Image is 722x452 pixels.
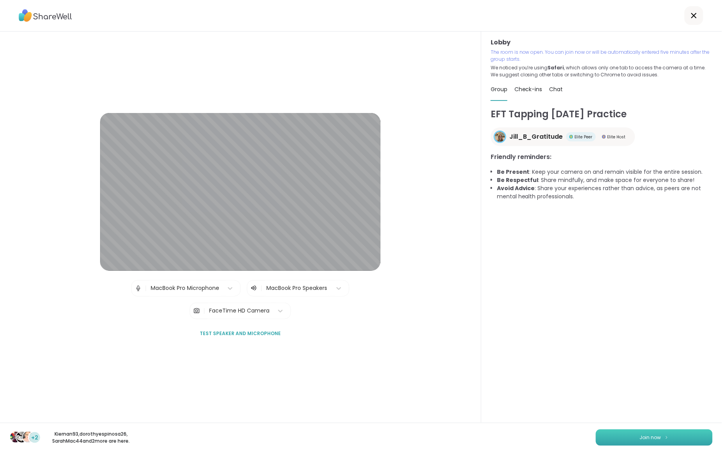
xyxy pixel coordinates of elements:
img: Kiernan93 [10,432,21,443]
span: Test speaker and microphone [200,330,281,337]
li: : Keep your camera on and remain visible for the entire session. [497,168,713,176]
b: Be Present [497,168,530,176]
img: Jill_B_Gratitude [495,132,505,142]
img: Microphone [135,281,142,296]
h3: Lobby [491,38,713,47]
a: Jill_B_GratitudeJill_B_GratitudeElite PeerElite PeerElite HostElite Host [491,127,635,146]
p: We noticed you’re using , which allows only one tab to access the camera at a time. We suggest cl... [491,64,713,78]
span: +2 [31,434,38,442]
span: Check-ins [514,85,542,93]
img: dorothyespinosa26 [16,432,27,443]
span: | [145,281,147,296]
img: Elite Host [602,135,606,139]
div: MacBook Pro Microphone [151,284,219,292]
h1: EFT Tapping [DATE] Practice [491,107,713,121]
span: Elite Peer [575,134,593,140]
button: Join now [596,429,713,446]
span: Elite Host [608,134,626,140]
h3: Friendly reminders: [491,152,713,162]
span: Jill_B_Gratitude [509,132,563,141]
span: | [261,284,262,293]
li: : Share your experiences rather than advice, as peers are not mental health professionals. [497,184,713,201]
button: Test speaker and microphone [197,325,284,342]
img: SarahMac44 [23,432,33,443]
img: Elite Peer [569,135,573,139]
b: Safari [548,64,564,71]
img: ShareWell Logo [19,7,72,25]
span: | [203,303,205,319]
span: Join now [640,434,661,441]
img: Camera [193,303,200,319]
img: ShareWell Logomark [664,435,669,440]
p: Kiernan93 , dorothyespinosa26 , SarahMac44 and 2 more are here. [48,431,135,445]
div: FaceTime HD Camera [209,307,269,315]
b: Avoid Advice [497,184,535,192]
b: Be Respectful [497,176,539,184]
span: Group [491,85,507,93]
span: Chat [549,85,563,93]
p: The room is now open. You can join now or will be automatically entered five minutes after the gr... [491,49,713,63]
li: : Share mindfully, and make space for everyone to share! [497,176,713,184]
